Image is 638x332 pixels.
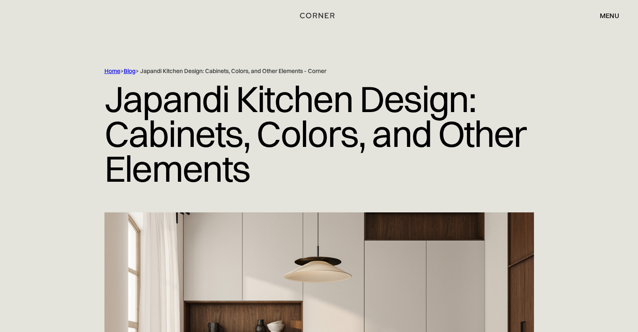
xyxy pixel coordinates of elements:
[124,67,135,75] a: Blog
[294,10,344,21] a: home
[600,12,619,19] div: menu
[591,8,619,23] div: menu
[104,75,534,192] h1: Japandi Kitchen Design: Cabinets, Colors, and Other Elements
[104,67,499,75] div: > > Japandi Kitchen Design: Cabinets, Colors, and Other Elements - Corner
[104,67,120,75] a: Home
